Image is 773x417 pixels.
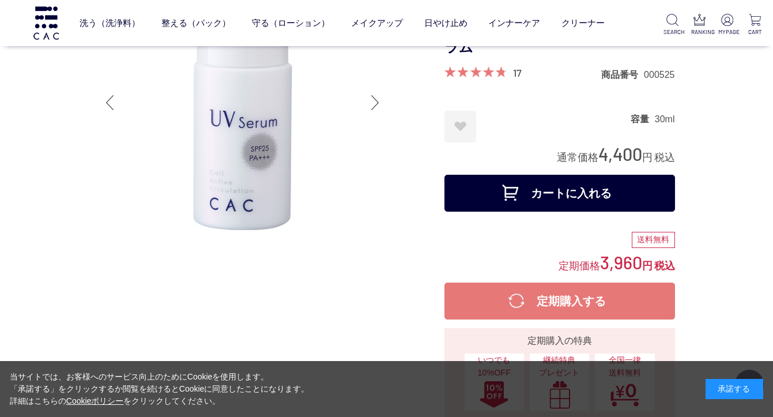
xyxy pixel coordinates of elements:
dd: 30ml [655,113,675,125]
dd: 000525 [644,69,674,81]
span: 全国一律 送料無料 [601,354,648,379]
p: MYPAGE [718,28,736,36]
span: 継続特典 プレゼント [536,354,583,379]
a: 17 [513,66,522,79]
span: 円 [642,260,653,272]
a: メイクアップ [351,7,403,38]
span: 税込 [654,152,675,163]
span: 通常価格 [557,152,598,163]
a: CART [746,14,764,36]
span: 4,400 [598,143,642,164]
button: 定期購入する [444,283,675,320]
div: 当サイトでは、お客様へのサービス向上のためにCookieを使用します。 「承諾する」をクリックするか閲覧を続けるとCookieに同意したことになります。 詳細はこちらの をクリックしてください。 [10,371,310,407]
a: 整える（パック） [161,7,231,38]
p: SEARCH [663,28,681,36]
a: 洗う（洗浄料） [80,7,140,38]
a: RANKING [691,14,709,36]
img: logo [32,6,61,39]
a: クリーナー [561,7,605,38]
span: いつでも10%OFF [470,354,518,379]
a: 日やけ止め [424,7,467,38]
p: CART [746,28,764,36]
span: 3,960 [600,251,642,273]
a: 守る（ローション） [252,7,330,38]
div: 承諾する [706,379,763,399]
dt: 容量 [631,113,655,125]
span: 円 [642,152,653,163]
div: 送料無料 [632,232,675,248]
a: MYPAGE [718,14,736,36]
a: SEARCH [663,14,681,36]
a: お気に入りに登録する [444,111,476,142]
button: カートに入れる [444,175,675,212]
span: 税込 [654,260,675,272]
p: RANKING [691,28,709,36]
span: 定期価格 [559,259,600,272]
a: インナーケア [488,7,540,38]
dt: 商品番号 [601,69,644,81]
div: 定期購入の特典 [449,334,670,348]
a: Cookieポリシー [66,396,124,405]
